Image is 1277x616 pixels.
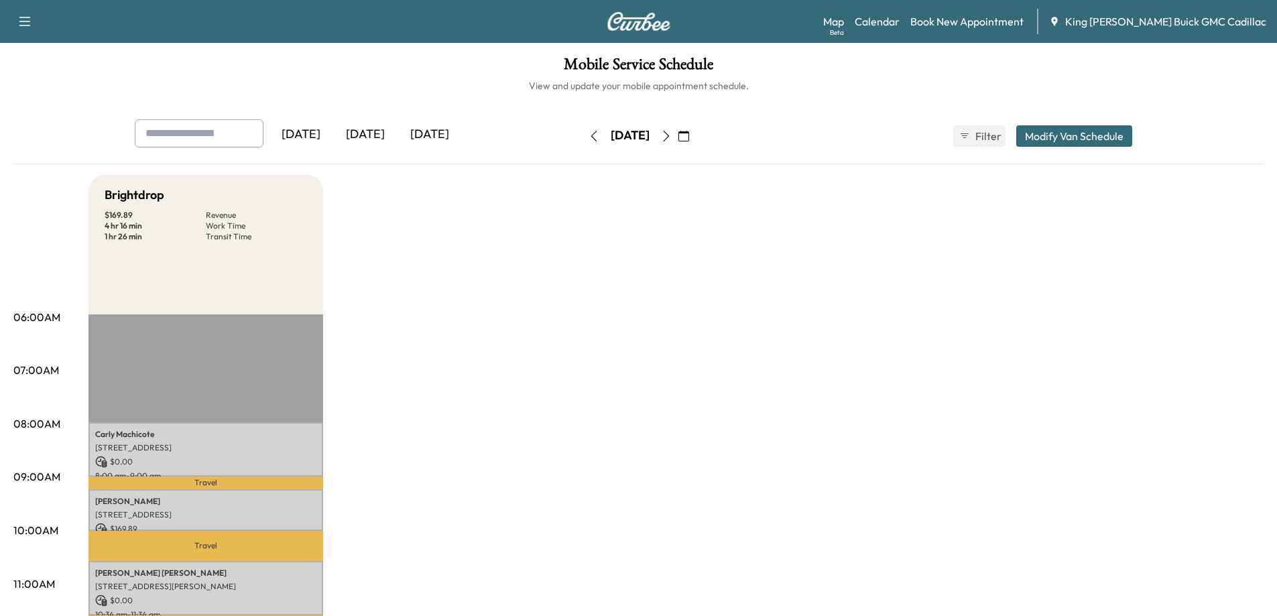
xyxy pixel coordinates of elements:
p: $ 0.00 [95,456,316,468]
p: 09:00AM [13,469,60,485]
span: Filter [975,128,999,144]
button: Modify Van Schedule [1016,125,1132,147]
p: $ 169.89 [95,523,316,535]
a: Calendar [855,13,900,29]
p: [STREET_ADDRESS] [95,442,316,453]
p: [STREET_ADDRESS][PERSON_NAME] [95,581,316,592]
p: Travel [88,531,323,562]
p: $ 169.89 [105,210,206,221]
p: $ 0.00 [95,595,316,607]
p: 8:00 am - 9:00 am [95,471,316,481]
p: 07:00AM [13,362,59,378]
p: Work Time [206,221,307,231]
div: [DATE] [611,127,650,144]
h1: Mobile Service Schedule [13,56,1264,79]
div: [DATE] [269,119,333,150]
div: [DATE] [398,119,462,150]
p: 10:00AM [13,522,58,538]
h6: View and update your mobile appointment schedule. [13,79,1264,93]
p: [PERSON_NAME] [PERSON_NAME] [95,568,316,578]
img: Curbee Logo [607,12,671,31]
p: Carly Machicote [95,429,316,440]
p: [PERSON_NAME] [95,496,316,507]
p: 08:00AM [13,416,60,432]
p: [STREET_ADDRESS] [95,509,316,520]
div: Beta [830,27,844,38]
button: Filter [953,125,1006,147]
p: Transit Time [206,231,307,242]
p: 06:00AM [13,309,60,325]
div: [DATE] [333,119,398,150]
span: King [PERSON_NAME] Buick GMC Cadillac [1065,13,1266,29]
p: 4 hr 16 min [105,221,206,231]
p: 11:00AM [13,576,55,592]
p: 1 hr 26 min [105,231,206,242]
p: Revenue [206,210,307,221]
a: Book New Appointment [910,13,1024,29]
a: MapBeta [823,13,844,29]
p: Travel [88,477,323,489]
h5: Brightdrop [105,186,164,204]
